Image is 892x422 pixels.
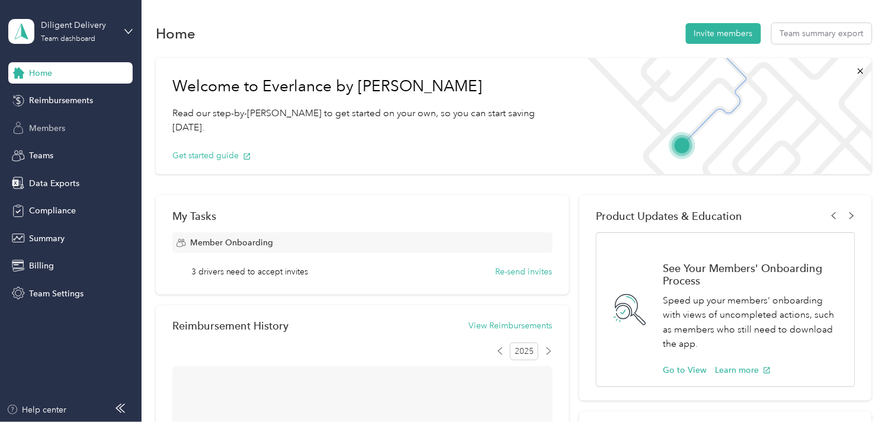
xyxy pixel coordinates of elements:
[41,36,95,43] div: Team dashboard
[191,266,309,278] span: 3 drivers need to accept invites
[469,319,553,332] button: View Reimbursements
[190,236,273,249] span: Member Onboarding
[663,262,842,287] h1: See Your Members' Onboarding Process
[29,232,65,245] span: Summary
[29,94,93,107] span: Reimbursements
[596,210,742,222] span: Product Updates & Education
[156,27,195,40] h1: Home
[29,122,65,135] span: Members
[172,149,251,162] button: Get started guide
[172,77,559,96] h1: Welcome to Everlance by [PERSON_NAME]
[715,364,771,376] button: Learn more
[172,210,553,222] div: My Tasks
[576,58,872,174] img: Welcome to everlance
[29,287,84,300] span: Team Settings
[172,319,288,332] h2: Reimbursement History
[496,266,553,278] button: Re-send invites
[29,177,79,190] span: Data Exports
[29,67,52,79] span: Home
[29,260,54,272] span: Billing
[29,204,76,217] span: Compliance
[772,23,872,44] button: Team summary export
[172,106,559,135] p: Read our step-by-[PERSON_NAME] to get started on your own, so you can start saving [DATE].
[7,404,67,416] button: Help center
[41,19,115,31] div: Diligent Delivery
[686,23,761,44] button: Invite members
[663,293,842,351] p: Speed up your members' onboarding with views of uncompleted actions, such as members who still ne...
[663,364,707,376] button: Go to View
[826,356,892,422] iframe: Everlance-gr Chat Button Frame
[510,343,538,360] span: 2025
[29,149,53,162] span: Teams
